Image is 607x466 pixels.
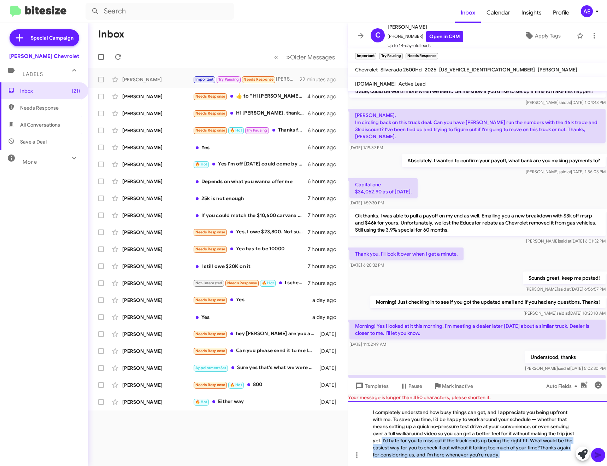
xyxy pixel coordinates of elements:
span: [PERSON_NAME] [DATE] 1:56:03 PM [526,169,606,174]
div: [PERSON_NAME] [122,297,193,304]
span: [PERSON_NAME] [538,66,577,73]
div: Your message is longer than 450 characters, please shorten it. [348,394,607,401]
div: 4 hours ago [307,93,342,100]
div: 6 hours ago [308,144,342,151]
p: Ok thanks. I was able to pull a payoff on my end as well. Emailing you a new breakdown with $3k o... [349,209,606,236]
div: [PERSON_NAME] [122,127,193,134]
div: [PERSON_NAME] [122,331,193,338]
span: Auto Fields [546,380,580,392]
button: Apply Tags [512,29,573,42]
span: 🔥 Hot [262,281,274,285]
div: [PERSON_NAME], At this point I'm not going to make a move since I feel like I don't have the time... [193,75,300,83]
span: Needs Response [195,247,225,251]
div: Either way [193,398,318,406]
span: C [375,30,381,41]
div: 6 hours ago [308,178,342,185]
span: [DOMAIN_NAME] [355,81,396,87]
p: Thank you. I'll look it over when I get a minute. [349,247,464,260]
div: [PERSON_NAME] [122,314,193,321]
div: [DATE] [318,381,342,389]
span: [PERSON_NAME] [DATE] 6:56:57 PM [525,286,606,292]
p: Capital one $34,052.90 as of [DATE]. [349,178,418,198]
a: Special Campaign [10,29,79,46]
div: [PERSON_NAME] [122,280,193,287]
div: Yes, I owe $23,800. Not sure if that makes a difference. [193,228,308,236]
div: If you could match the $10,600 carvana offered [193,212,308,219]
a: Open in CRM [426,31,463,42]
div: ​👍​ to “ Hi [PERSON_NAME] this is [PERSON_NAME], General Sales Manager at [PERSON_NAME] Chevrolet... [193,92,307,100]
div: [PERSON_NAME] [122,93,193,100]
span: said at [559,100,571,105]
div: 6 hours ago [308,110,342,117]
a: Insights [516,2,547,23]
span: Labels [23,71,43,77]
div: [DATE] [318,331,342,338]
p: Absolutely. I wanted to confirm your payoff, what bank are you making payments to? [402,154,606,167]
small: Important [355,53,376,59]
span: said at [558,366,570,371]
nav: Page navigation example [270,50,339,64]
p: Morning! Just checking in to see if you got the updated email and if you had any questions. Thanks! [370,296,606,308]
span: Needs Response [195,111,225,116]
div: 6 hours ago [308,127,342,134]
div: 7 hours ago [308,246,342,253]
span: 2025 [425,66,436,73]
div: 7 hours ago [308,212,342,219]
span: said at [556,310,569,316]
input: Search [86,3,234,20]
span: Silverado 2500Hd [381,66,422,73]
span: Important [195,77,214,82]
button: Previous [270,50,282,64]
small: Needs Response [406,53,438,59]
span: Needs Response [195,383,225,387]
span: Try Pausing [247,128,267,133]
div: Can you please send it to me let me take a look thank you [193,347,318,355]
span: 🔥 Hot [195,400,207,404]
span: [PERSON_NAME] [DATE] 1:04:43 PM [526,100,606,105]
span: Templates [354,380,389,392]
div: 800 [193,381,318,389]
div: 7 hours ago [308,229,342,236]
small: Try Pausing [379,53,402,59]
a: Profile [547,2,575,23]
span: Mark Inactive [442,380,473,392]
span: Appointment Set [195,366,226,370]
span: said at [559,238,571,244]
span: Up to 14-day-old leads [388,42,463,49]
button: Mark Inactive [428,380,479,392]
div: [PERSON_NAME] Chevrolet [9,53,79,60]
span: [PERSON_NAME] [DATE] 5:02:30 PM [525,366,606,371]
span: Needs Response [195,94,225,99]
span: 🔥 Hot [230,128,242,133]
div: [PERSON_NAME] [122,381,193,389]
span: Inbox [455,2,481,23]
div: Yes I'm off [DATE] could come by to show u [193,160,308,168]
span: Needs Response [195,349,225,353]
div: [PERSON_NAME] [122,212,193,219]
div: [PERSON_NAME] [122,195,193,202]
span: 🔥 Hot [230,383,242,387]
div: 6 hours ago [308,161,342,168]
span: Chevrolet [355,66,378,73]
span: [DATE] 1:59:30 PM [349,200,384,205]
span: Needs Response [243,77,273,82]
span: Needs Response [195,230,225,234]
div: [PERSON_NAME] [122,110,193,117]
div: [PERSON_NAME] [122,246,193,253]
div: Yes [193,144,308,151]
div: Depends on what you wanna offer me [193,178,308,185]
span: Special Campaign [31,34,73,41]
div: [DATE] [318,348,342,355]
div: I still owe $20K on it [193,263,308,270]
a: Calendar [481,2,516,23]
p: Understood, thanks [525,351,606,363]
p: Morning! Yes I looked at it this morning. I'm meeting a dealer later [DATE] about a similar truck... [349,320,606,339]
span: Apply Tags [535,29,561,42]
div: [DATE] [318,398,342,406]
span: Needs Response [195,332,225,336]
span: Needs Response [227,281,257,285]
div: [PERSON_NAME] [122,144,193,151]
span: Needs Response [20,104,80,111]
div: [PERSON_NAME] [122,365,193,372]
